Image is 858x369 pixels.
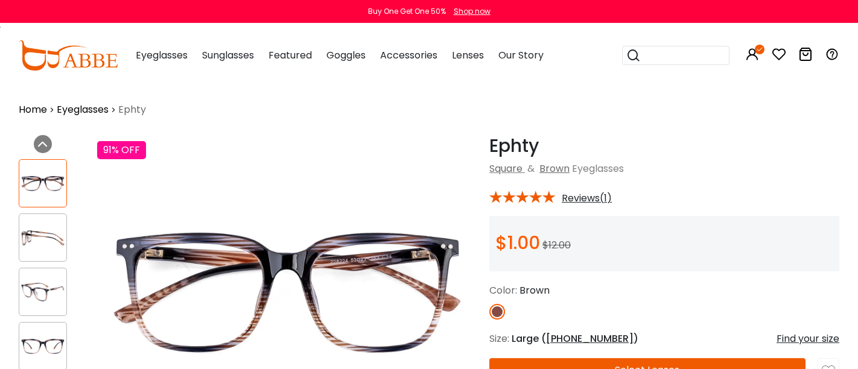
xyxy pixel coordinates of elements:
span: Ephty [118,102,146,117]
h1: Ephty [489,135,839,157]
img: Ephty Brown Plastic Eyeglasses , UniversalBridgeFit Frames from ABBE Glasses [19,335,66,358]
div: Find your size [777,332,839,346]
img: Ephty Brown Plastic Eyeglasses , UniversalBridgeFit Frames from ABBE Glasses [19,226,66,250]
span: $1.00 [495,230,540,256]
span: $12.00 [542,238,571,252]
img: Ephty Brown Plastic Eyeglasses , UniversalBridgeFit Frames from ABBE Glasses [19,280,66,304]
div: Shop now [454,6,491,17]
span: & [525,162,537,175]
div: Buy One Get One 50% [368,6,446,17]
img: abbeglasses.com [19,40,118,71]
a: Shop now [448,6,491,16]
a: Brown [539,162,570,175]
span: Size: [489,332,509,345]
a: Square [489,162,523,175]
img: Ephty Brown Plastic Eyeglasses , UniversalBridgeFit Frames from ABBE Glasses [19,172,66,195]
span: Brown [520,283,550,297]
span: Color: [489,283,517,297]
div: 91% OFF [97,141,146,159]
a: Eyeglasses [57,102,109,117]
span: Goggles [326,48,366,62]
a: Home [19,102,47,117]
span: Eyeglasses [136,48,188,62]
span: Sunglasses [202,48,254,62]
span: Lenses [452,48,484,62]
span: Reviews(1) [562,193,612,204]
span: Our Story [498,48,544,62]
span: Featured [269,48,312,62]
span: Accessories [380,48,437,62]
span: Eyeglasses [572,162,624,175]
span: [PHONE_NUMBER] [546,332,634,345]
span: Large ( ) [512,332,638,345]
